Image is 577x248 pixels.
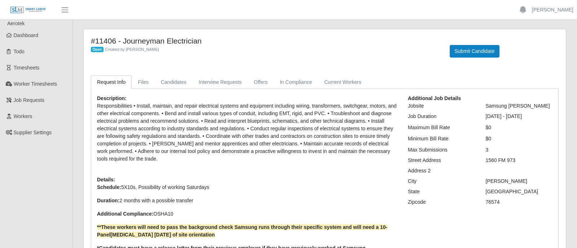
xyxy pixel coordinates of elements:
[402,102,480,110] div: Jobsite
[402,198,480,206] div: Zipcode
[402,188,480,195] div: State
[532,6,573,14] a: [PERSON_NAME]
[480,177,558,185] div: [PERSON_NAME]
[14,49,25,54] span: Todo
[480,198,558,206] div: 76574
[402,135,480,143] div: Minimum Bill Rate
[97,210,397,218] p: OSHA10
[97,184,397,191] p: 5X10s, Possibility of working Saturdays
[110,232,215,238] span: [MEDICAL_DATA] [DATE] of site orientation
[402,177,480,185] div: City
[402,167,480,175] div: Address 2
[480,113,558,120] div: [DATE] - [DATE]
[105,47,159,51] span: Created by [PERSON_NAME]
[91,36,439,45] h4: #11406 - Journeyman Electrician
[480,188,558,195] div: [GEOGRAPHIC_DATA]
[97,177,115,182] b: Details:
[97,197,397,204] p: 2 months with a possible transfer
[480,146,558,154] div: 3
[318,75,367,89] a: Current Workers
[248,75,274,89] a: Offers
[274,75,318,89] a: In Compliance
[408,95,461,101] b: Additional Job Details
[155,75,193,89] a: Candidates
[14,65,40,71] span: Timesheets
[97,224,387,238] strong: **These workers will need to pass the background check Samsung runs through their specific system...
[402,113,480,120] div: Job Duration
[97,198,119,203] strong: Duration:
[14,32,39,38] span: Dashboard
[91,47,103,53] span: Open
[402,124,480,131] div: Maximum Bill Rate
[480,102,558,110] div: Samsung [PERSON_NAME]
[14,113,32,119] span: Workers
[450,45,499,58] button: Submit Candidate
[132,75,155,89] a: Files
[14,97,45,103] span: Job Requests
[97,95,127,101] b: Description:
[193,75,248,89] a: Interview Requests
[480,135,558,143] div: $0
[480,157,558,164] div: 1560 FM 973
[91,75,132,89] a: Request Info
[402,157,480,164] div: Street Address
[14,81,57,87] span: Worker Timesheets
[480,124,558,131] div: $0
[7,21,25,26] span: Aerotek
[97,102,397,163] p: Responsibilities • Install, maintain, and repair electrical systems and equipment including wirin...
[10,6,46,14] img: SLM Logo
[402,146,480,154] div: Max Submissions
[97,184,121,190] strong: Schedule:
[14,130,52,135] span: Supplier Settings
[97,211,153,217] strong: Additional Compliance:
